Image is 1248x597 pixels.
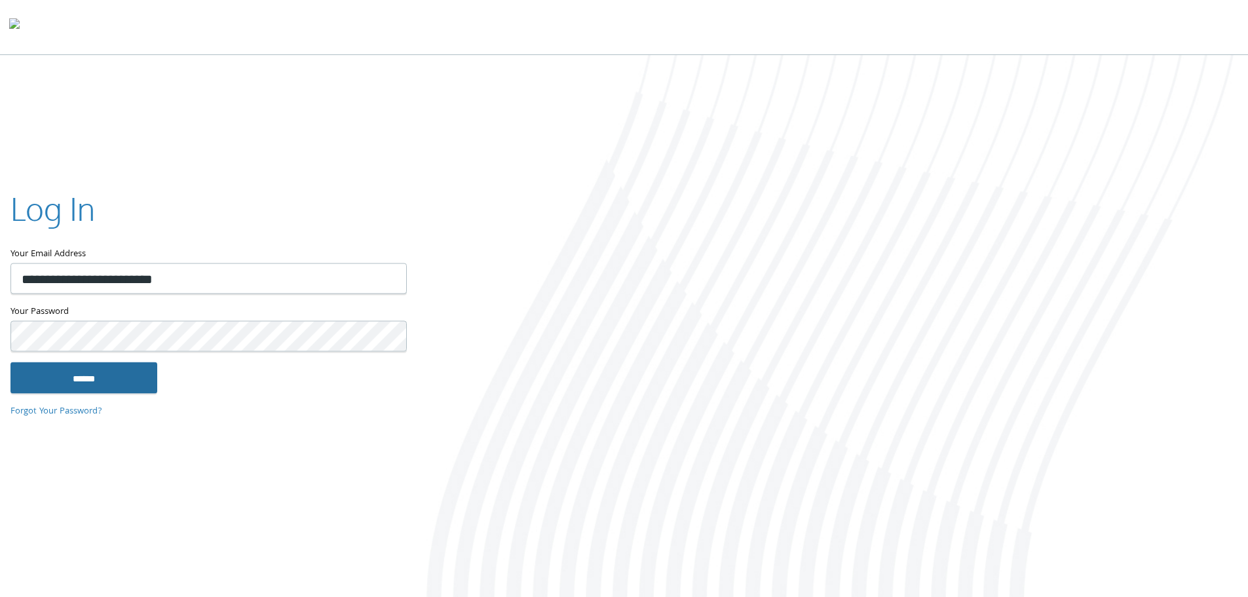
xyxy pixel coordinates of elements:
img: todyl-logo-dark.svg [9,14,20,40]
h2: Log In [10,187,95,231]
a: Forgot Your Password? [10,404,102,419]
label: Your Password [10,304,406,320]
keeper-lock: Open Keeper Popup [381,328,396,344]
keeper-lock: Open Keeper Popup [381,271,396,286]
